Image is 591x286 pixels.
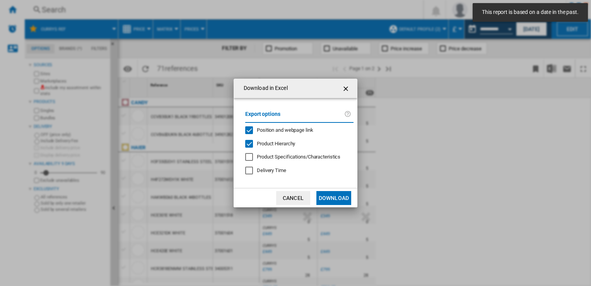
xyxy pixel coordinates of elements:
[245,110,344,124] label: Export options
[257,154,340,160] span: Product Specifications/Characteristics
[257,167,286,173] span: Delivery Time
[257,127,313,133] span: Position and webpage link
[339,81,354,96] button: getI18NText('BUTTONS.CLOSE_DIALOG')
[480,9,581,16] span: This report is based on a date in the past.
[276,191,310,205] button: Cancel
[342,84,351,93] ng-md-icon: getI18NText('BUTTONS.CLOSE_DIALOG')
[316,191,351,205] button: Download
[257,153,340,160] div: Only applies to Category View
[240,84,288,92] h4: Download in Excel
[245,127,347,134] md-checkbox: Position and webpage link
[257,141,295,146] span: Product Hierarchy
[245,167,354,174] md-checkbox: Delivery Time
[245,140,347,147] md-checkbox: Product Hierarchy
